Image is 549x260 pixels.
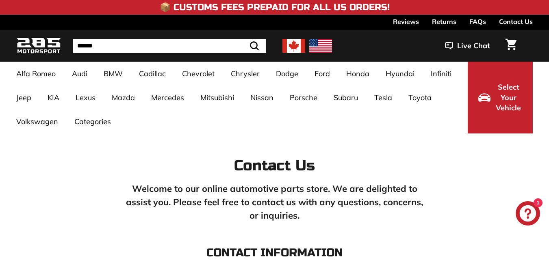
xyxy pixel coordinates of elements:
h2: Contact Us [124,158,425,174]
a: Chevrolet [174,62,223,86]
a: Cart [501,32,521,60]
a: Dodge [268,62,306,86]
button: Select Your Vehicle [468,62,533,133]
img: Logo_285_Motorsport_areodynamics_components [16,37,61,56]
a: Alfa Romeo [8,62,64,86]
a: Returns [432,15,456,28]
p: Welcome to our online automotive parts store. We are delighted to assist you. Please feel free to... [124,182,425,222]
a: Nissan [242,86,282,110]
a: Mazda [104,86,143,110]
a: Volkswagen [8,110,66,133]
span: Live Chat [457,41,490,51]
a: Porsche [282,86,325,110]
a: Audi [64,62,95,86]
a: Jeep [8,86,39,110]
a: Subaru [325,86,366,110]
a: KIA [39,86,67,110]
a: Contact Us [499,15,533,28]
a: Chrysler [223,62,268,86]
span: Select Your Vehicle [495,82,522,113]
button: Live Chat [434,36,501,56]
a: Infiniti [423,62,460,86]
inbox-online-store-chat: Shopify online store chat [513,201,542,228]
a: Reviews [393,15,419,28]
a: Toyota [400,86,440,110]
a: Honda [338,62,378,86]
a: Tesla [366,86,400,110]
a: Ford [306,62,338,86]
a: FAQs [469,15,486,28]
input: Search [73,39,266,53]
a: Hyundai [378,62,423,86]
a: Lexus [67,86,104,110]
a: Mitsubishi [192,86,242,110]
h3: Contact Information [124,247,425,259]
a: Cadillac [131,62,174,86]
a: Categories [66,110,119,133]
a: BMW [95,62,131,86]
a: Mercedes [143,86,192,110]
h4: 📦 Customs Fees Prepaid for All US Orders! [160,2,390,12]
